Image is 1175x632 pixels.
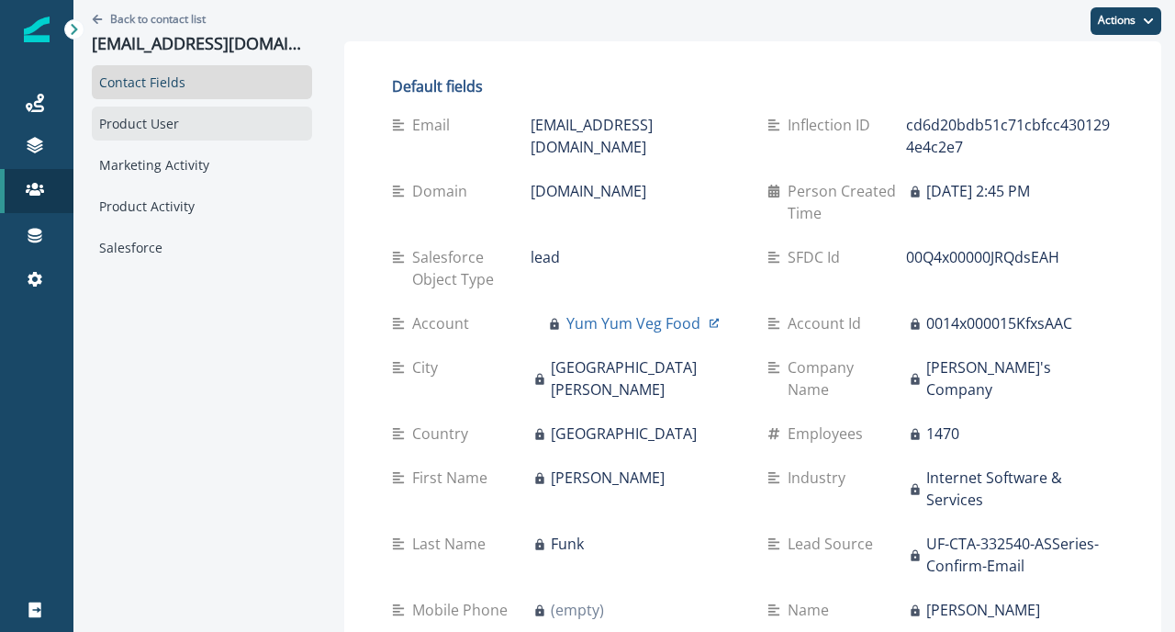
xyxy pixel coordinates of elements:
[412,180,475,202] p: Domain
[92,107,312,141] div: Product User
[551,423,697,445] p: [GEOGRAPHIC_DATA]
[926,423,959,445] p: 1470
[92,34,312,54] p: [EMAIL_ADDRESS][DOMAIN_NAME]
[531,246,560,268] p: lead
[412,114,457,136] p: Email
[412,246,531,290] p: Salesforce Object Type
[788,356,906,401] p: Company Name
[788,180,906,224] p: Person Created Time
[788,312,868,334] p: Account Id
[531,114,738,158] p: [EMAIL_ADDRESS][DOMAIN_NAME]
[788,599,836,621] p: Name
[926,180,1030,202] p: [DATE] 2:45 PM
[531,180,646,202] p: [DOMAIN_NAME]
[906,246,1059,268] p: 00Q4x00000JRQdsEAH
[788,423,870,445] p: Employees
[926,533,1113,577] p: UF-CTA-332540-ASSeries-Confirm-Email
[926,312,1072,334] p: 0014x000015KfxsAAC
[788,533,880,555] p: Lead Source
[551,467,665,489] p: [PERSON_NAME]
[906,114,1113,158] p: cd6d20bdb51c71cbfcc4301294e4c2e7
[926,467,1113,511] p: Internet Software & Services
[788,467,853,489] p: Industry
[412,467,495,489] p: First Name
[1091,7,1161,35] button: Actions
[551,599,604,621] p: (empty)
[551,533,584,555] p: Funk
[412,356,445,378] p: City
[412,599,515,621] p: Mobile Phone
[92,65,312,99] div: Contact Fields
[788,246,847,268] p: SFDC Id
[92,11,206,27] button: Go back
[412,533,493,555] p: Last Name
[24,17,50,42] img: Inflection
[788,114,878,136] p: Inflection ID
[926,599,1040,621] p: [PERSON_NAME]
[566,312,700,334] p: Yum Yum Veg Food
[92,231,312,265] div: Salesforce
[551,356,738,401] p: [GEOGRAPHIC_DATA][PERSON_NAME]
[92,189,312,223] div: Product Activity
[926,356,1113,401] p: [PERSON_NAME]'s Company
[412,423,476,445] p: Country
[110,11,206,27] p: Back to contact list
[412,312,476,334] p: Account
[92,148,312,182] div: Marketing Activity
[392,78,1113,96] h2: Default fields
